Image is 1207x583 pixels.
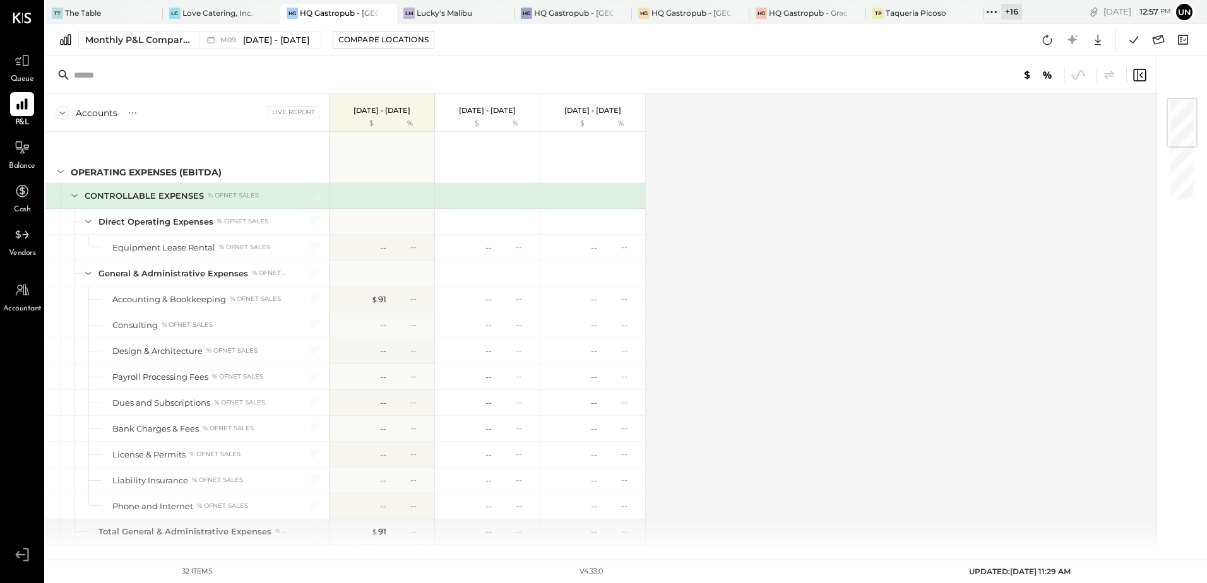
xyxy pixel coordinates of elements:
div: -- [516,474,532,485]
div: -- [410,500,427,511]
div: -- [485,345,492,357]
div: Love Catering, Inc. [182,8,253,18]
div: Accounts [76,107,117,119]
div: % of NET SALES [275,527,288,536]
a: Cash [1,179,44,216]
div: -- [380,319,386,331]
div: License & Permits [112,449,186,461]
div: % of NET SALES [189,450,241,459]
div: -- [621,423,638,433]
div: -- [591,474,597,486]
div: HG [638,8,650,19]
div: -- [485,474,492,486]
div: HQ Gastropub - Graceland Speakeasy [769,8,848,18]
div: -- [591,423,597,435]
div: -- [485,242,492,254]
div: Lucky's Malibu [417,8,472,18]
div: -- [516,293,532,304]
div: -- [516,526,532,537]
p: [DATE] - [DATE] [459,106,516,115]
div: -- [485,449,492,461]
div: HG [756,8,767,19]
div: -- [380,423,386,435]
span: Balance [9,161,35,172]
div: -- [380,371,386,383]
div: -- [485,293,492,305]
div: % [600,119,641,129]
div: [DATE] [1103,6,1171,18]
div: Taqueria Picoso [886,8,946,18]
button: Monthly P&L Comparison M09[DATE] - [DATE] [78,31,321,49]
div: -- [621,526,638,537]
div: Direct Operating Expenses [98,216,213,228]
div: % of NET SALES [230,295,281,303]
div: -- [516,449,532,459]
span: Queue [11,74,34,85]
div: LM [403,8,415,19]
div: % of NET SALES [192,476,243,485]
div: % [495,119,536,129]
div: -- [516,319,532,330]
div: -- [410,319,427,330]
div: -- [591,242,597,254]
div: -- [591,319,597,331]
div: -- [591,345,597,357]
div: -- [380,345,386,357]
div: Bank Charges & Fees [112,423,199,435]
div: $ [441,119,492,129]
div: -- [410,397,427,408]
div: % of NET SALES [203,424,254,433]
div: + 16 [1001,4,1022,20]
div: % of NET SALES [217,217,268,226]
div: % of NET SALES [252,269,287,278]
div: -- [410,371,427,382]
div: -- [621,345,638,356]
div: -- [485,371,492,383]
div: Phone and Internet [112,500,193,512]
div: % of NET SALES [197,502,248,510]
div: -- [410,449,427,459]
div: -- [410,423,427,433]
div: % of NET SALES [214,398,265,407]
div: -- [380,397,386,409]
div: -- [621,449,638,459]
div: % of NET SALES [208,191,259,200]
div: -- [621,474,638,485]
div: -- [516,242,532,252]
div: HQ Gastropub - [GEOGRAPHIC_DATA] [651,8,730,18]
div: TP [872,8,884,19]
div: -- [621,293,638,304]
button: Compare Locations [333,31,434,49]
a: Accountant [1,278,44,315]
div: -- [485,526,492,538]
a: Vendors [1,223,44,259]
div: -- [516,371,532,382]
p: [DATE] - [DATE] [354,106,410,115]
div: Dues and Subscriptions [112,397,210,409]
div: -- [410,474,427,485]
div: Monthly P&L Comparison [85,33,191,46]
div: Design & Architecture [112,345,203,357]
div: -- [410,293,427,304]
div: -- [621,242,638,252]
div: Total General & Administrative Expenses [98,526,271,538]
a: Queue [1,49,44,85]
span: Cash [14,204,30,216]
div: -- [516,423,532,433]
span: $ [371,294,378,304]
div: 32 items [182,567,213,577]
span: [DATE] - [DATE] [243,34,309,46]
div: Consulting [112,319,158,331]
div: v 4.33.0 [580,567,603,577]
div: $ [547,119,597,129]
div: CONTROLLABLE EXPENSES [85,190,204,202]
div: Liability Insurance [112,474,188,486]
div: % of NET SALES [162,321,213,329]
p: [DATE] - [DATE] [564,106,621,115]
div: Payroll Processing Fees [112,371,208,383]
div: -- [591,449,597,461]
div: 91 [371,526,386,538]
div: -- [380,474,386,486]
div: Live Report [268,106,319,119]
span: P&L [15,117,30,129]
